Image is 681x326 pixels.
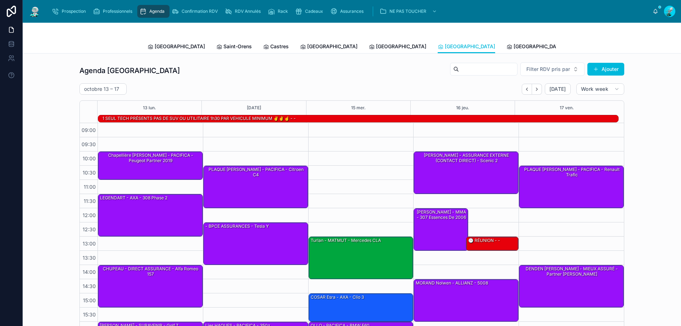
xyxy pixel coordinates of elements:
button: 15 mer. [351,101,366,115]
span: [GEOGRAPHIC_DATA] [376,43,426,50]
span: 14:30 [81,283,98,289]
div: Turlan - MATMUT - Mercedes CLA [309,237,413,279]
h2: octobre 13 – 17 [84,85,119,93]
div: [PERSON_NAME] - ASSURANCE EXTERNE (CONTACT DIRECT) - Scenic 2 [414,152,518,194]
span: [GEOGRAPHIC_DATA] [445,43,495,50]
span: Saint-Orens [223,43,252,50]
span: 14:00 [81,269,98,275]
button: 16 jeu. [456,101,469,115]
div: PLAQUE [PERSON_NAME] - PACIFICA - Citroen c4 [204,166,308,208]
div: COSAR Esra - AXA - Clio 3 [310,294,365,300]
span: Agenda [149,9,165,14]
div: 1 SEUL TECH PRÉSENTS PAS DE SUV OU UTILITAIRE 1h30 PAR VEHICULE MINIMUM ✌️✌️☝️ - - [102,115,297,122]
span: NE PAS TOUCHER [389,9,426,14]
span: 15:00 [81,297,98,303]
a: Agenda [137,5,170,18]
button: 17 ven. [560,101,574,115]
button: Back [522,84,532,95]
span: Cadeaux [305,9,323,14]
span: Confirmation RDV [182,9,218,14]
div: DENDEN [PERSON_NAME] - MIEUX ASSURÉ - partner [PERSON_NAME] [520,266,623,277]
div: - BPCE ASSURANCES - Tesla y [205,223,270,230]
a: Professionnels [91,5,137,18]
div: [PERSON_NAME] - MMA - 307 essences de 2006 [415,209,467,221]
div: - BPCE ASSURANCES - Tesla y [204,223,308,265]
h1: Agenda [GEOGRAPHIC_DATA] [79,66,180,76]
div: Chapellière [PERSON_NAME] - PACIFICA - Peugeot partner 2019 [99,152,202,164]
span: 15:30 [81,311,98,317]
span: 09:00 [80,127,98,133]
div: LEGENDART - AXA - 308 phase 2 [98,194,203,236]
img: App logo [28,6,41,17]
span: Assurances [340,9,364,14]
span: [GEOGRAPHIC_DATA] [307,43,358,50]
span: [GEOGRAPHIC_DATA] [155,43,205,50]
div: PLAQUE [PERSON_NAME] - PACIFICA - Citroen c4 [205,166,308,178]
a: Castres [263,40,289,54]
div: 🕒 RÉUNION - - [466,237,518,250]
a: RDV Annulés [223,5,266,18]
span: [DATE] [549,86,566,92]
div: Turlan - MATMUT - Mercedes CLA [310,237,382,244]
a: [GEOGRAPHIC_DATA] [148,40,205,54]
button: [DATE] [545,83,571,95]
span: 13:30 [81,255,98,261]
span: Prospection [62,9,86,14]
div: PLAQUE [PERSON_NAME] - PACIFICA - Renault trafic [520,166,623,178]
span: 12:30 [81,226,98,232]
a: [GEOGRAPHIC_DATA] [438,40,495,54]
a: Cadeaux [293,5,328,18]
div: MORAND Nolwen - ALLIANZ - 5008 [415,280,489,286]
div: PLAQUE [PERSON_NAME] - PACIFICA - Renault trafic [519,166,624,208]
span: 13:00 [81,241,98,247]
span: Castres [270,43,289,50]
span: 10:30 [81,170,98,176]
span: 11:00 [82,184,98,190]
a: Prospection [50,5,91,18]
div: CHUPEAU - DIRECT ASSURANCE - Alfa romeo 157 [98,265,203,307]
a: Rack [266,5,293,18]
div: CHUPEAU - DIRECT ASSURANCE - Alfa romeo 157 [99,266,202,277]
a: NE PAS TOUCHER [377,5,441,18]
span: Rack [278,9,288,14]
div: [PERSON_NAME] - ASSURANCE EXTERNE (CONTACT DIRECT) - Scenic 2 [415,152,518,164]
button: 13 lun. [143,101,156,115]
button: Work week [576,83,624,95]
div: scrollable content [47,4,653,19]
span: 10:00 [81,155,98,161]
button: Next [532,84,542,95]
button: Select Button [520,62,585,76]
button: Ajouter [587,63,624,76]
a: [GEOGRAPHIC_DATA] [369,40,426,54]
span: Work week [581,86,608,92]
div: [PERSON_NAME] - MMA - 307 essences de 2006 [414,209,468,250]
div: Chapellière [PERSON_NAME] - PACIFICA - Peugeot partner 2019 [98,152,203,179]
span: [GEOGRAPHIC_DATA] [514,43,564,50]
div: COSAR Esra - AXA - Clio 3 [309,294,413,321]
span: Filter RDV pris par [526,66,570,73]
span: Professionnels [103,9,132,14]
span: 09:30 [80,141,98,147]
div: DENDEN [PERSON_NAME] - MIEUX ASSURÉ - partner [PERSON_NAME] [519,265,624,307]
div: LEGENDART - AXA - 308 phase 2 [99,195,168,201]
a: Confirmation RDV [170,5,223,18]
a: [GEOGRAPHIC_DATA] [506,40,564,54]
a: [GEOGRAPHIC_DATA] [300,40,358,54]
span: RDV Annulés [235,9,261,14]
button: [DATE] [247,101,261,115]
span: 12:00 [81,212,98,218]
a: Assurances [328,5,369,18]
div: 🕒 RÉUNION - - [467,237,501,244]
a: Saint-Orens [216,40,252,54]
span: 11:30 [82,198,98,204]
div: MORAND Nolwen - ALLIANZ - 5008 [414,280,518,321]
